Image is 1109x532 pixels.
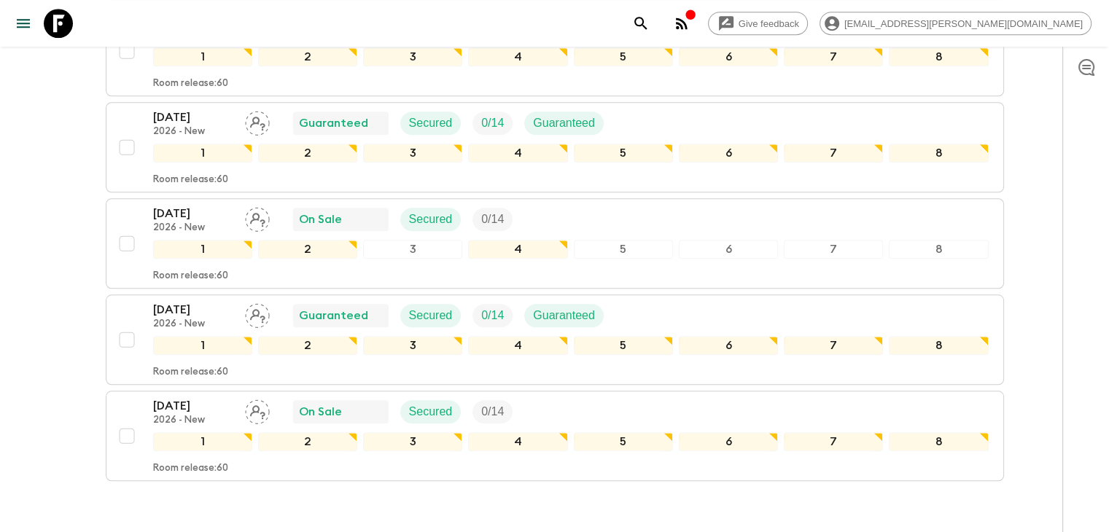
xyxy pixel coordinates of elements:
div: 7 [784,336,883,355]
span: Assign pack leader [245,211,270,223]
p: 0 / 14 [481,211,504,228]
div: 2 [258,240,357,259]
div: Trip Fill [472,400,513,423]
p: [DATE] [153,205,233,222]
div: Trip Fill [472,112,513,135]
p: [DATE] [153,301,233,318]
p: Room release: 60 [153,270,228,282]
p: Secured [409,114,453,132]
div: Trip Fill [472,304,513,327]
div: 6 [679,336,778,355]
div: 8 [889,144,988,163]
button: [DATE]2026 - NewAssign pack leaderOn SaleSecuredTrip Fill12345678Room release:60 [106,198,1004,289]
p: Room release: 60 [153,174,228,186]
a: Give feedback [708,12,808,35]
div: 2 [258,47,357,66]
div: Trip Fill [472,208,513,231]
div: 8 [889,432,988,451]
div: 6 [679,240,778,259]
div: Secured [400,208,462,231]
div: Secured [400,112,462,135]
div: 4 [468,336,567,355]
div: 7 [784,240,883,259]
button: search adventures [626,9,655,38]
div: 3 [363,336,462,355]
div: [EMAIL_ADDRESS][PERSON_NAME][DOMAIN_NAME] [820,12,1092,35]
p: Room release: 60 [153,463,228,474]
p: 2026 - New [153,318,233,330]
div: 4 [468,47,567,66]
p: 2026 - New [153,222,233,234]
div: 5 [574,47,673,66]
div: 1 [153,144,252,163]
div: 5 [574,144,673,163]
div: 4 [468,240,567,259]
div: 8 [889,336,988,355]
div: 3 [363,432,462,451]
div: 2 [258,432,357,451]
div: 3 [363,240,462,259]
div: 6 [679,144,778,163]
p: 0 / 14 [481,114,504,132]
p: On Sale [299,211,342,228]
p: [DATE] [153,109,233,126]
div: 2 [258,144,357,163]
p: On Sale [299,403,342,420]
div: 7 [784,47,883,66]
span: Assign pack leader [245,404,270,415]
div: 1 [153,240,252,259]
p: Guaranteed [299,114,368,132]
div: 3 [363,47,462,66]
div: 6 [679,47,778,66]
div: Secured [400,400,462,423]
div: 1 [153,47,252,66]
div: 8 [889,240,988,259]
div: 1 [153,336,252,355]
p: 0 / 14 [481,307,504,324]
button: [DATE]2026 - NewAssign pack leaderOn SaleSecuredTrip Fill12345678Room release:60 [106,6,1004,96]
p: Secured [409,403,453,420]
div: 5 [574,240,673,259]
p: 0 / 14 [481,403,504,420]
div: 2 [258,336,357,355]
span: Assign pack leader [245,115,270,127]
button: [DATE]2026 - NewAssign pack leaderGuaranteedSecuredTrip FillGuaranteed12345678Room release:60 [106,294,1004,385]
span: Assign pack leader [245,308,270,319]
p: Guaranteed [533,114,595,132]
button: menu [9,9,38,38]
div: 8 [889,47,988,66]
span: [EMAIL_ADDRESS][PERSON_NAME][DOMAIN_NAME] [836,18,1091,29]
p: [DATE] [153,397,233,415]
p: Secured [409,307,453,324]
p: Secured [409,211,453,228]
div: 4 [468,144,567,163]
div: 7 [784,432,883,451]
p: 2026 - New [153,126,233,138]
p: 2026 - New [153,415,233,426]
p: Room release: 60 [153,78,228,90]
div: 4 [468,432,567,451]
button: [DATE]2026 - NewAssign pack leaderGuaranteedSecuredTrip FillGuaranteed12345678Room release:60 [106,102,1004,192]
button: [DATE]2026 - NewAssign pack leaderOn SaleSecuredTrip Fill12345678Room release:60 [106,391,1004,481]
p: Guaranteed [533,307,595,324]
div: 7 [784,144,883,163]
span: Give feedback [731,18,807,29]
div: 3 [363,144,462,163]
div: 6 [679,432,778,451]
div: 5 [574,432,673,451]
p: Room release: 60 [153,367,228,378]
div: 5 [574,336,673,355]
div: Secured [400,304,462,327]
p: Guaranteed [299,307,368,324]
div: 1 [153,432,252,451]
